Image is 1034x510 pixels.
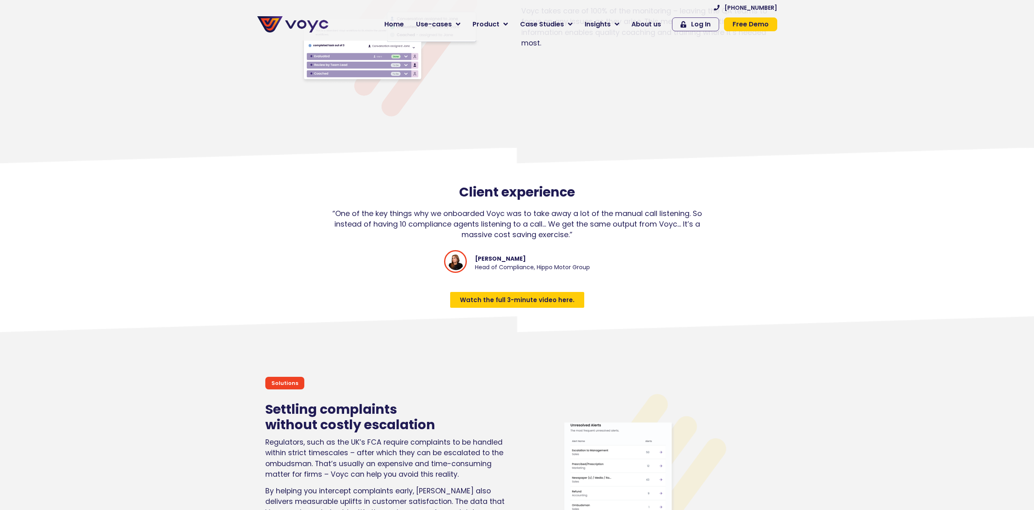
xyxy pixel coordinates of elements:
span: Case Studies [520,19,564,29]
div: Slides [320,208,714,292]
span: Phone [108,32,128,42]
a: Log In [672,17,719,31]
p: Regulators, such as the UK’s FCA require complaints to be handled within strict timescales – afte... [265,437,513,480]
a: [PHONE_NUMBER] [714,5,777,11]
a: Insights [579,16,625,32]
h2: Client experience [4,184,1030,200]
span: Log In [691,21,711,28]
span: Insights [585,19,611,29]
img: Lianna Akbar [444,250,467,273]
a: Privacy Policy [167,169,206,177]
a: About us [625,16,667,32]
a: Watch the full 3-minute video here. [450,292,584,308]
span: Job title [108,66,135,75]
span: Product [473,19,499,29]
span: About us [631,19,661,29]
img: voyc-full-logo [257,16,328,32]
a: Free Demo [724,17,777,31]
span: Use-cases [416,19,452,29]
h2: Settling complaints without costly escalation [265,402,513,433]
span: Head of Compliance, Hippo Motor Group [475,263,590,271]
span: Watch the full 3-minute video here. [460,297,574,303]
a: Case Studies [514,16,579,32]
a: Product [466,16,514,32]
span: [PERSON_NAME] [475,254,590,263]
span: [PHONE_NUMBER] [724,5,777,11]
div: “One of the key things why we onboarded Voyc was to take away a lot of the manual call listening.... [320,208,714,240]
a: Use-cases [410,16,466,32]
span: Home [384,19,404,29]
div: Solutions [265,377,304,389]
a: Home [378,16,410,32]
span: Free Demo [733,21,769,28]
